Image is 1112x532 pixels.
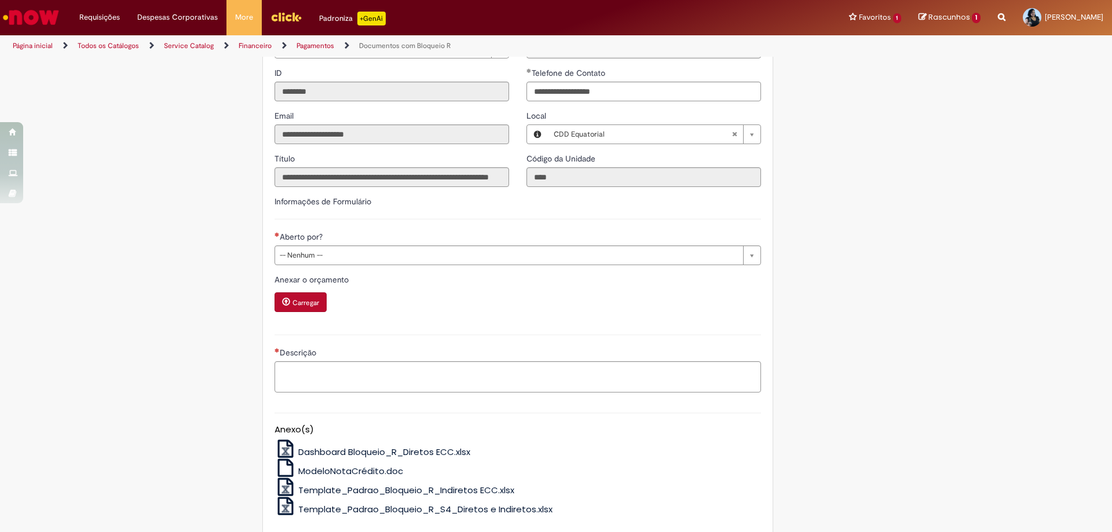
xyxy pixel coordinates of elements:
[270,8,302,25] img: click_logo_yellow_360x200.png
[275,274,351,285] span: Anexar o orçamento
[526,153,598,164] label: Somente leitura - Código da Unidade
[275,82,509,101] input: ID
[357,12,386,25] p: +GenAi
[275,167,509,187] input: Título
[275,348,280,353] span: Necessários
[275,446,471,458] a: Dashboard Bloqueio_R_Diretos ECC.xlsx
[532,68,608,78] span: Telefone de Contato
[297,41,334,50] a: Pagamentos
[275,124,509,144] input: Email
[280,246,737,265] span: -- Nenhum --
[275,292,327,312] button: Carregar anexo de Anexar o orçamento
[275,232,280,237] span: Necessários
[359,41,451,50] a: Documentos com Bloqueio R
[319,12,386,25] div: Padroniza
[526,82,761,101] input: Telefone de Contato
[1,6,61,29] img: ServiceNow
[275,425,761,435] h5: Anexo(s)
[859,12,891,23] span: Favoritos
[164,41,214,50] a: Service Catalog
[137,12,218,23] span: Despesas Corporativas
[292,298,319,307] small: Carregar
[275,67,284,79] label: Somente leitura - ID
[919,12,981,23] a: Rascunhos
[298,503,553,515] span: Template_Padrao_Bloqueio_R_S4_Diretos e Indiretos.xlsx
[275,465,404,477] a: ModeloNotaCrédito.doc
[972,13,981,23] span: 1
[275,503,553,515] a: Template_Padrao_Bloqueio_R_S4_Diretos e Indiretos.xlsx
[726,125,743,144] abbr: Limpar campo Local
[275,361,761,392] textarea: Descrição
[298,465,403,477] span: ModeloNotaCrédito.doc
[893,13,902,23] span: 1
[275,68,284,78] span: Somente leitura - ID
[9,35,733,57] ul: Trilhas de página
[79,12,120,23] span: Requisições
[1045,12,1103,22] span: [PERSON_NAME]
[526,68,532,73] span: Obrigatório Preenchido
[526,167,761,187] input: Código da Unidade
[235,12,253,23] span: More
[275,110,296,122] label: Somente leitura - Email
[554,125,731,144] span: CDD Equatorial
[275,153,297,164] label: Somente leitura - Título
[548,125,760,144] a: CDD EquatorialLimpar campo Local
[275,111,296,121] span: Somente leitura - Email
[527,125,548,144] button: Local, Visualizar este registro CDD Equatorial
[239,41,272,50] a: Financeiro
[298,484,514,496] span: Template_Padrao_Bloqueio_R_Indiretos ECC.xlsx
[280,347,319,358] span: Descrição
[78,41,139,50] a: Todos os Catálogos
[928,12,970,23] span: Rascunhos
[275,484,515,496] a: Template_Padrao_Bloqueio_R_Indiretos ECC.xlsx
[526,111,548,121] span: Local
[280,232,325,242] span: Aberto por?
[298,446,470,458] span: Dashboard Bloqueio_R_Diretos ECC.xlsx
[275,196,371,207] label: Informações de Formulário
[13,41,53,50] a: Página inicial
